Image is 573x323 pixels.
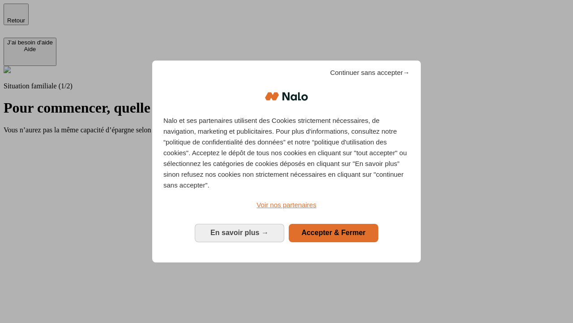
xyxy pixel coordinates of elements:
div: Bienvenue chez Nalo Gestion du consentement [152,61,421,262]
p: Nalo et ses partenaires utilisent des Cookies strictement nécessaires, de navigation, marketing e... [163,115,410,191]
button: En savoir plus: Configurer vos consentements [195,224,284,242]
a: Voir nos partenaires [163,200,410,210]
span: Voir nos partenaires [257,201,316,209]
img: Logo [265,83,308,110]
span: Continuer sans accepter→ [330,67,410,78]
span: En savoir plus → [210,229,269,236]
span: Accepter & Fermer [301,229,365,236]
button: Accepter & Fermer: Accepter notre traitement des données et fermer [289,224,378,242]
